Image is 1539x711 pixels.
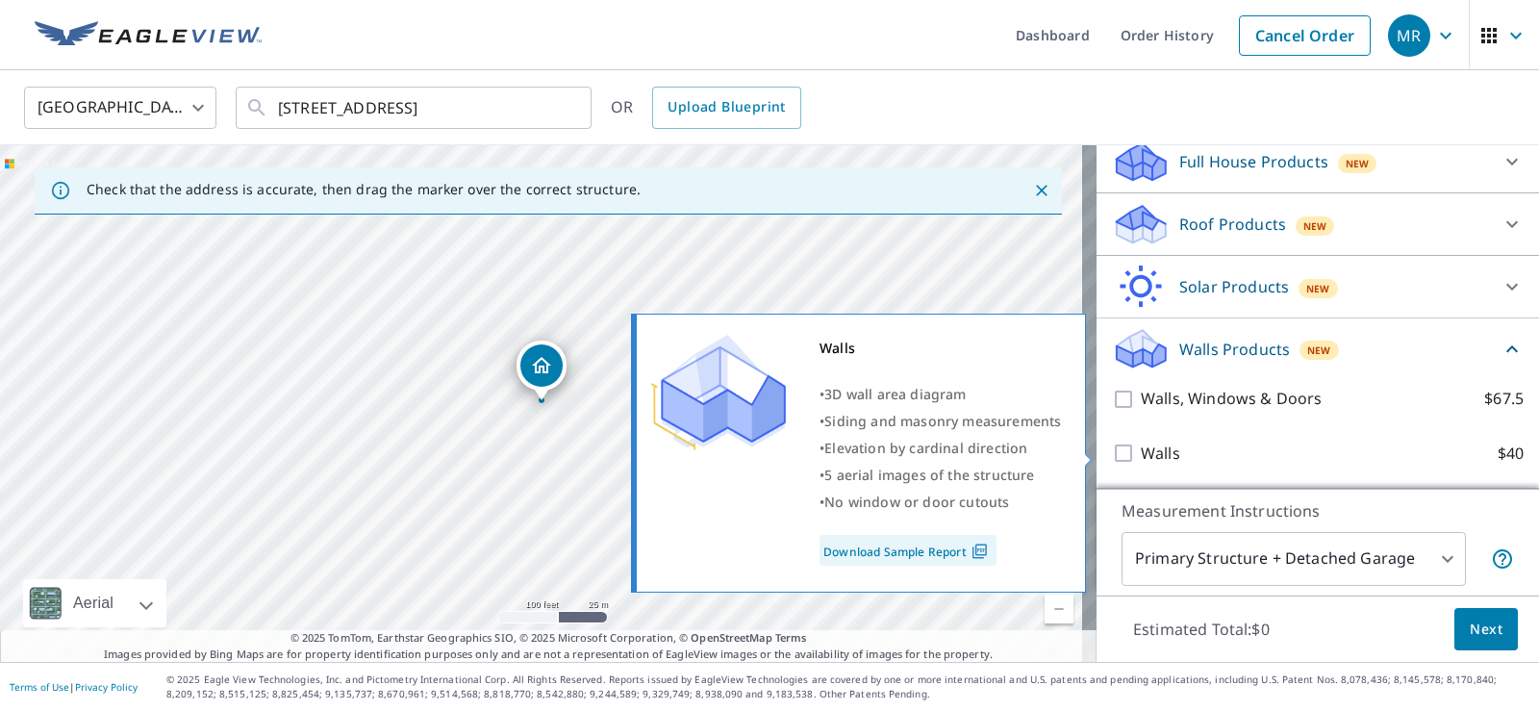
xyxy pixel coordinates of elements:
[651,335,786,450] img: Premium
[278,81,552,135] input: Search by address or latitude-longitude
[166,673,1529,701] p: © 2025 Eagle View Technologies, Inc. and Pictometry International Corp. All Rights Reserved. Repo...
[87,181,641,198] p: Check that the address is accurate, then drag the marker over the correct structure.
[24,81,216,135] div: [GEOGRAPHIC_DATA]
[1179,150,1328,173] p: Full House Products
[824,385,966,403] span: 3D wall area diagram
[967,543,993,560] img: Pdf Icon
[1118,608,1285,650] p: Estimated Total: $0
[1122,499,1514,522] p: Measurement Instructions
[1112,326,1524,371] div: Walls ProductsNew
[35,21,262,50] img: EV Logo
[1122,532,1466,586] div: Primary Structure + Detached Garage
[1454,608,1518,651] button: Next
[824,412,1061,430] span: Siding and masonry measurements
[517,341,567,400] div: Dropped pin, building 1, Residential property, 306 Chestnut St Clinton, SC 29325
[1029,178,1054,203] button: Close
[820,408,1061,435] div: •
[611,87,801,129] div: OR
[1141,442,1180,466] p: Walls
[23,579,166,627] div: Aerial
[668,95,785,119] span: Upload Blueprint
[820,462,1061,489] div: •
[1112,201,1524,247] div: Roof ProductsNew
[820,435,1061,462] div: •
[1491,547,1514,571] span: Your report will include the primary structure and a detached garage if one exists.
[1179,338,1290,361] p: Walls Products
[1239,15,1371,56] a: Cancel Order
[1179,213,1286,236] p: Roof Products
[1112,264,1524,310] div: Solar ProductsNew
[10,680,69,694] a: Terms of Use
[820,489,1061,516] div: •
[1112,139,1524,185] div: Full House ProductsNew
[824,493,1009,511] span: No window or door cutouts
[1484,387,1524,411] p: $67.5
[290,630,807,647] span: © 2025 TomTom, Earthstar Geographics SIO, © 2025 Microsoft Corporation, ©
[824,439,1027,457] span: Elevation by cardinal direction
[820,381,1061,408] div: •
[1346,156,1370,171] span: New
[1303,218,1327,234] span: New
[652,87,800,129] a: Upload Blueprint
[10,681,138,693] p: |
[1470,618,1502,642] span: Next
[824,466,1034,484] span: 5 aerial images of the structure
[820,335,1061,362] div: Walls
[820,535,997,566] a: Download Sample Report
[1306,281,1330,296] span: New
[75,680,138,694] a: Privacy Policy
[1388,14,1430,57] div: MR
[67,579,119,627] div: Aerial
[775,630,807,645] a: Terms
[1307,343,1331,358] span: New
[1498,442,1524,466] p: $40
[1141,387,1322,411] p: Walls, Windows & Doors
[1179,275,1289,298] p: Solar Products
[691,630,771,645] a: OpenStreetMap
[1045,595,1073,623] a: Current Level 18, Zoom Out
